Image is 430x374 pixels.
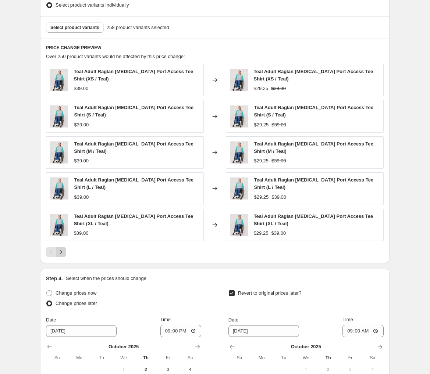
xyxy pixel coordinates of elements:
[342,367,358,373] span: 3
[46,317,56,323] span: Date
[46,352,68,364] th: Sunday
[66,275,146,282] p: Select when the prices should change
[74,121,89,129] div: $39.00
[365,355,381,361] span: Sa
[253,355,270,361] span: Mo
[157,352,179,364] th: Friday
[254,105,373,118] span: Teal Adult Raglan [MEDICAL_DATA] Port Access Tee Shirt (S / Teal)
[230,141,248,163] img: RAT-04_80x.jpg
[230,105,248,127] img: RAT-04_80x.jpg
[179,352,201,364] th: Saturday
[46,275,63,282] h2: Step 4.
[271,230,286,237] strike: $39.00
[50,141,68,163] img: RAT-04_80x.jpg
[68,352,90,364] th: Monday
[90,352,113,364] th: Tuesday
[230,177,248,199] img: RAT-04_80x.jpg
[74,85,89,92] div: $39.00
[46,325,117,337] input: 10/2/2025
[160,367,176,373] span: 3
[50,177,68,199] img: RAT-04_80x.jpg
[342,355,358,361] span: Fr
[160,355,176,361] span: Fr
[71,355,87,361] span: Mo
[228,325,299,337] input: 10/2/2025
[182,367,198,373] span: 4
[116,355,132,361] span: We
[254,121,269,129] div: $29.25
[182,355,198,361] span: Sa
[254,213,373,226] span: Teal Adult Raglan [MEDICAL_DATA] Port Access Tee Shirt (XL / Teal)
[231,355,248,361] span: Su
[254,194,269,201] div: $29.25
[320,367,336,373] span: 2
[230,69,248,91] img: RAT-04_80x.jpg
[50,214,68,236] img: RAT-04_80x.jpg
[50,69,68,91] img: RAT-04_80x.jpg
[56,2,129,8] span: Select product variants individually
[74,177,194,190] span: Teal Adult Raglan [MEDICAL_DATA] Port Access Tee Shirt (L / Teal)
[56,301,97,306] span: Change prices later
[160,317,171,322] span: Time
[254,157,269,165] div: $29.25
[45,342,55,352] button: Show previous month, September 2025
[228,352,250,364] th: Sunday
[230,214,248,236] img: RAT-04_80x.jpg
[74,69,193,82] span: Teal Adult Raglan [MEDICAL_DATA] Port Access Tee Shirt (XS / Teal)
[295,352,317,364] th: Wednesday
[342,317,353,322] span: Time
[138,355,154,361] span: Th
[116,367,132,373] span: 1
[74,141,193,154] span: Teal Adult Raglan [MEDICAL_DATA] Port Access Tee Shirt (M / Teal)
[254,141,373,154] span: Teal Adult Raglan [MEDICAL_DATA] Port Access Tee Shirt (M / Teal)
[74,105,193,118] span: Teal Adult Raglan [MEDICAL_DATA] Port Access Tee Shirt (S / Teal)
[113,352,135,364] th: Wednesday
[135,352,157,364] th: Thursday
[238,290,302,296] span: Revert to original prices later?
[362,352,384,364] th: Saturday
[46,45,384,51] h6: PRICE CHANGE PREVIEW
[50,105,68,127] img: RAT-04_80x.jpg
[254,85,269,92] div: $29.25
[74,157,89,165] div: $39.00
[365,367,381,373] span: 4
[271,194,286,201] strike: $39.00
[107,24,169,31] span: 258 product variants selected
[375,342,385,352] button: Show next month, November 2025
[74,213,193,226] span: Teal Adult Raglan [MEDICAL_DATA] Port Access Tee Shirt (XL / Teal)
[250,352,273,364] th: Monday
[138,367,154,373] span: 2
[227,342,237,352] button: Show previous month, September 2025
[93,355,110,361] span: Tu
[254,177,374,190] span: Teal Adult Raglan [MEDICAL_DATA] Port Access Tee Shirt (L / Teal)
[271,157,286,165] strike: $39.00
[339,352,361,364] th: Friday
[50,25,99,30] span: Select product variants
[271,121,286,129] strike: $39.00
[74,194,89,201] div: $39.00
[49,355,65,361] span: Su
[317,352,339,364] th: Thursday
[160,325,202,337] input: 12:00
[276,355,292,361] span: Tu
[320,355,336,361] span: Th
[254,69,373,82] span: Teal Adult Raglan [MEDICAL_DATA] Port Access Tee Shirt (XS / Teal)
[254,230,269,237] div: $29.25
[46,22,104,33] button: Select product variants
[46,247,66,257] nav: Pagination
[228,317,238,323] span: Date
[342,325,384,337] input: 12:00
[298,367,314,373] span: 1
[273,352,295,364] th: Tuesday
[56,290,96,296] span: Change prices now
[271,85,286,92] strike: $39.00
[192,342,203,352] button: Show next month, November 2025
[56,247,66,257] button: Next
[298,355,314,361] span: We
[74,230,89,237] div: $39.00
[46,54,185,59] span: Over 250 product variants would be affected by this price change:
